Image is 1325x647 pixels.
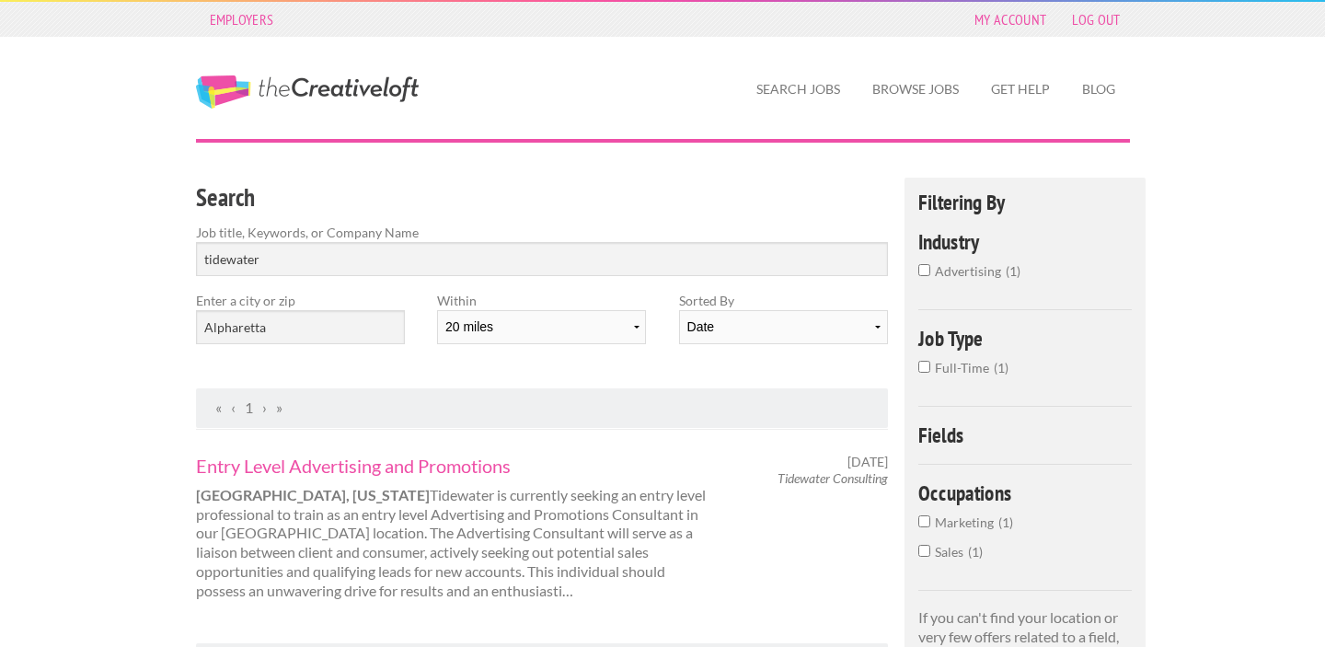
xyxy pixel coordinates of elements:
label: Sorted By [679,291,888,310]
a: Log Out [1063,6,1129,32]
a: Get Help [976,68,1065,110]
span: Full-Time [935,360,994,375]
h4: Job Type [918,328,1133,349]
label: Within [437,291,646,310]
span: advertising [935,263,1006,279]
span: Next Page [262,399,267,416]
a: Search Jobs [742,68,855,110]
span: 1 [994,360,1008,375]
input: Sales1 [918,545,930,557]
input: Full-Time1 [918,361,930,373]
a: Blog [1067,68,1130,110]
span: 1 [998,514,1013,530]
span: First Page [215,399,222,416]
a: Employers [201,6,283,32]
a: Page 1 [245,399,253,416]
a: The Creative Loft [196,75,419,109]
span: 1 [968,544,983,560]
input: advertising1 [918,264,930,276]
em: Tidewater Consulting [778,470,888,486]
h4: Occupations [918,482,1133,503]
span: Marketing [935,514,998,530]
h3: Search [196,180,889,215]
label: Job title, Keywords, or Company Name [196,223,889,242]
input: Marketing1 [918,515,930,527]
span: 1 [1006,263,1020,279]
h4: Filtering By [918,191,1133,213]
span: [DATE] [847,454,888,470]
label: Enter a city or zip [196,291,405,310]
div: Tidewater is currently seeking an entry level professional to train as an entry level Advertising... [179,454,723,601]
h4: Fields [918,424,1133,445]
h4: Industry [918,231,1133,252]
a: Entry Level Advertising and Promotions [196,454,708,478]
strong: [GEOGRAPHIC_DATA], [US_STATE] [196,486,430,503]
span: Previous Page [231,399,236,416]
a: Browse Jobs [858,68,974,110]
input: Search [196,242,889,276]
select: Sort results by [679,310,888,344]
span: Last Page, Page 1 [276,399,282,416]
a: My Account [965,6,1055,32]
span: Sales [935,544,968,560]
